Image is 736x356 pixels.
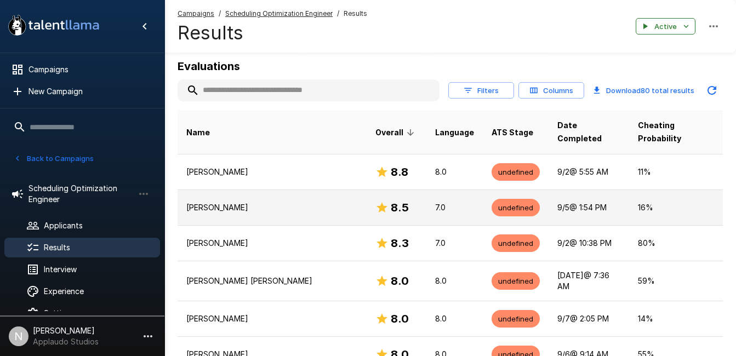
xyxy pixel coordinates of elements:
span: / [337,8,339,19]
span: / [219,8,221,19]
p: 8.0 [435,166,474,177]
span: Name [186,126,210,139]
p: [PERSON_NAME] [186,166,358,177]
button: Active [636,18,695,35]
p: 80 % [638,238,714,249]
span: undefined [492,203,540,213]
h6: 8.5 [391,199,409,216]
h6: 8.3 [391,234,409,252]
button: Columns [518,82,584,99]
p: 8.0 [435,275,474,286]
p: [PERSON_NAME] [186,202,358,213]
button: Updated Today - 2:48 PM [701,79,723,101]
span: Date Completed [557,119,620,145]
p: [PERSON_NAME] [186,238,358,249]
p: 7.0 [435,202,474,213]
span: Cheating Probability [638,119,714,145]
u: Campaigns [178,9,214,18]
p: 7.0 [435,238,474,249]
p: 16 % [638,202,714,213]
button: Download80 total results [589,79,699,101]
span: undefined [492,238,540,249]
span: undefined [492,314,540,324]
p: 8.0 [435,313,474,324]
p: 11 % [638,166,714,177]
h6: 8.0 [391,272,409,290]
span: Language [435,126,474,139]
td: 9/7 @ 2:05 PM [549,301,629,336]
span: undefined [492,276,540,286]
h6: 8.0 [391,310,409,328]
u: Scheduling Optimization Engineer [225,9,333,18]
span: Overall [375,126,418,139]
td: 9/2 @ 10:38 PM [549,225,629,261]
span: Results [344,8,367,19]
p: [PERSON_NAME] [PERSON_NAME] [186,275,358,286]
td: 9/5 @ 1:54 PM [549,190,629,225]
span: undefined [492,167,540,177]
h6: 8.8 [391,163,408,181]
p: 59 % [638,275,714,286]
h4: Results [178,21,367,44]
button: Filters [448,82,514,99]
td: [DATE] @ 7:36 AM [549,261,629,301]
p: [PERSON_NAME] [186,313,358,324]
span: ATS Stage [492,126,533,139]
td: 9/2 @ 5:55 AM [549,154,629,190]
b: Evaluations [178,60,240,73]
p: 14 % [638,313,714,324]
